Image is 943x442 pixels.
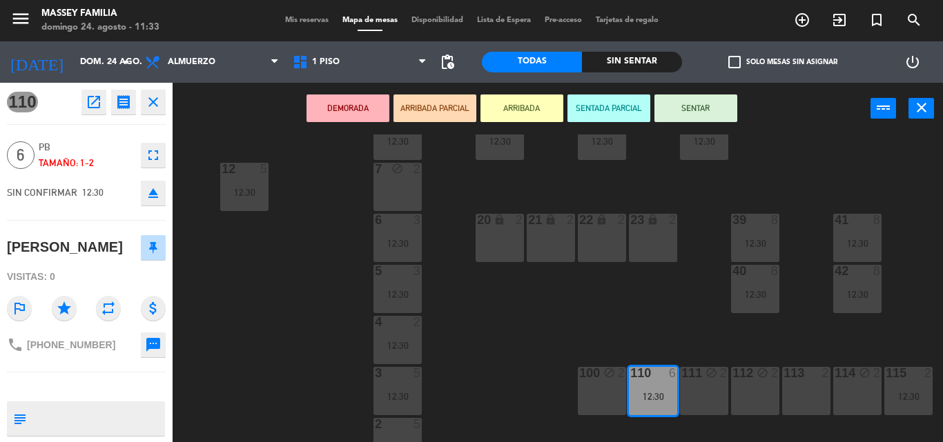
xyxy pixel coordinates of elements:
i: attach_money [141,296,166,321]
div: 40 [732,265,733,277]
i: outlined_flag [7,296,32,321]
span: 110 [7,92,38,112]
span: Pre-acceso [538,17,589,24]
div: 5 [260,163,269,175]
i: block [859,367,871,379]
i: arrow_drop_down [118,54,135,70]
div: 39 [732,214,733,226]
i: repeat [96,296,121,321]
div: 8 [873,214,882,226]
div: 2 [720,367,728,379]
div: 2 [516,214,524,226]
span: 6 [7,141,35,169]
div: 12:30 [373,392,422,401]
span: 12:30 [82,187,104,198]
div: 12:30 [373,290,422,299]
i: add_circle_outline [794,12,810,28]
span: SIN CONFIRMAR [7,187,77,198]
div: 23 [630,214,631,226]
i: power_settings_new [904,54,921,70]
span: Mis reservas [278,17,336,24]
div: 22 [579,214,580,226]
button: ARRIBADA PARCIAL [393,94,476,122]
i: menu [10,8,31,29]
span: Lista de Espera [470,17,538,24]
i: phone [7,336,23,353]
div: 20 [477,214,478,226]
button: eject [141,181,166,205]
i: lock [647,214,659,225]
i: fullscreen [145,147,162,163]
i: lock [545,214,556,225]
i: turned_in_not [868,12,885,28]
i: search [906,12,922,28]
i: star [52,296,77,321]
div: 12:30 [680,137,728,146]
div: 12:30 [220,188,269,197]
button: SENTAR [654,94,737,122]
div: 2 [414,163,422,175]
i: block [706,367,717,379]
span: Almuerzo [168,57,215,67]
button: close [908,98,934,119]
div: 2 [618,214,626,226]
label: Solo mesas sin asignar [728,56,837,68]
div: 12:30 [578,137,626,146]
div: 2 [924,367,933,379]
button: receipt [111,90,136,114]
div: [PERSON_NAME] [7,236,123,259]
div: 2 [669,214,677,226]
div: 21 [528,214,529,226]
div: Tamaño: 1-2 [39,155,134,171]
span: [PHONE_NUMBER] [27,339,115,350]
div: 111 [681,367,682,379]
i: open_in_new [86,94,102,110]
i: lock [596,214,607,225]
button: DEMORADA [307,94,389,122]
button: power_input [871,98,896,119]
div: 12:30 [476,137,524,146]
button: open_in_new [81,90,106,114]
div: Todas [482,52,582,72]
div: 3 [414,265,422,277]
div: 2 [771,367,779,379]
span: PB [39,139,134,155]
div: 8 [873,265,882,277]
span: Mapa de mesas [336,17,405,24]
i: block [391,163,403,174]
span: 1 PISO [312,57,340,67]
div: Visitas: 0 [7,265,166,289]
button: sms [141,332,166,357]
div: 6 [669,367,677,379]
i: close [145,94,162,110]
div: MASSEY FAMILIA [41,7,159,21]
span: check_box_outline_blank [728,56,741,68]
div: 12:30 [731,239,779,248]
div: 2 [618,367,626,379]
button: fullscreen [141,143,166,168]
div: 12:30 [373,137,422,146]
div: 2 [567,214,575,226]
i: lock [494,214,505,225]
i: sms [145,336,162,353]
i: receipt [115,94,132,110]
div: 12:30 [884,392,933,401]
div: Sin sentar [582,52,682,72]
div: 8 [771,265,779,277]
span: pending_actions [439,54,456,70]
div: 12:30 [373,239,422,248]
div: 12:30 [731,290,779,299]
i: block [603,367,615,379]
i: power_input [875,99,892,116]
div: 8 [771,214,779,226]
